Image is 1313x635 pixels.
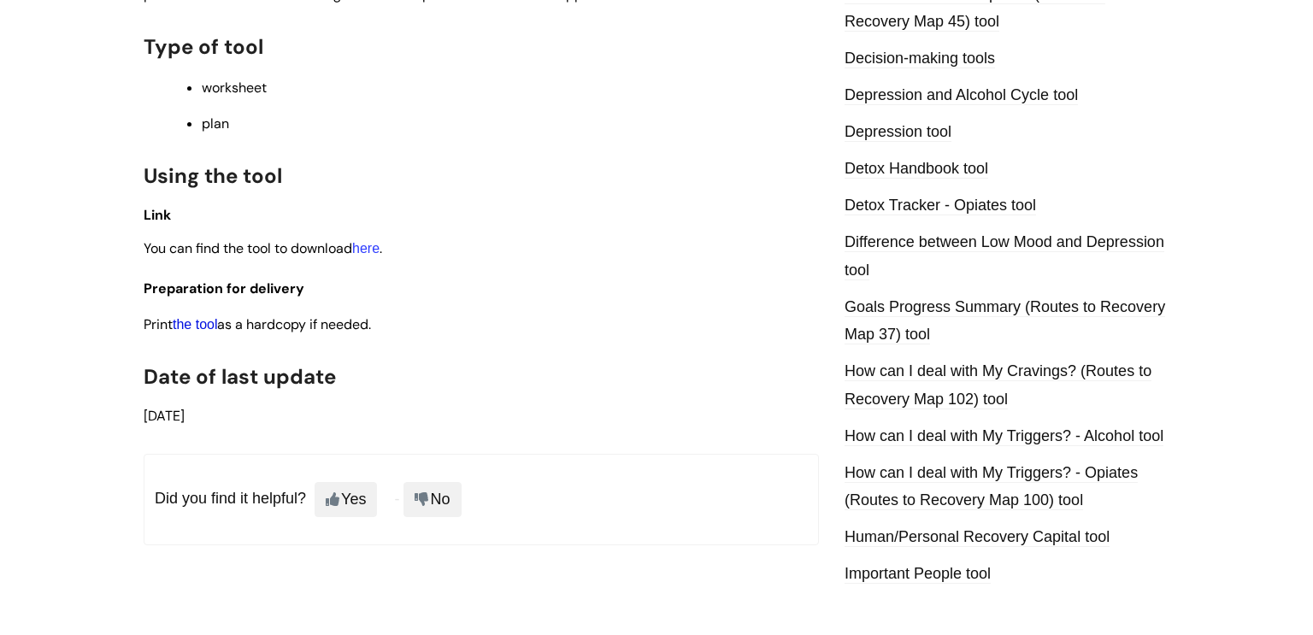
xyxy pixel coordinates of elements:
a: Depression and Alcohol Cycle tool [845,86,1078,105]
a: Detox Tracker - Opiates tool [845,197,1036,215]
span: You can find the tool to download . [144,239,382,257]
p: Did you find it helpful? [144,454,819,545]
span: worksheet [202,79,267,97]
span: Yes [315,482,377,517]
a: here [352,241,380,256]
a: Important People tool [845,565,991,584]
a: the tool [173,317,217,332]
span: Link [144,206,171,224]
a: How can I deal with My Cravings? (Routes to Recovery Map 102) tool [845,362,1151,409]
span: Type of tool [144,33,263,60]
a: How can I deal with My Triggers? - Alcohol tool [845,427,1163,446]
a: Difference between Low Mood and Depression tool [845,233,1164,279]
span: [DATE] [144,407,185,425]
a: Human/Personal Recovery Capital tool [845,528,1110,547]
a: Decision-making tools [845,50,995,68]
span: Preparation for delivery [144,279,304,297]
a: Goals Progress Summary (Routes to Recovery Map 37) tool [845,298,1165,344]
a: Detox Handbook tool [845,160,988,179]
span: Date of last update [144,363,336,390]
span: No [403,482,461,517]
span: plan [202,115,229,132]
a: How can I deal with My Triggers? - Opiates (Routes to Recovery Map 100) tool [845,464,1138,510]
span: Print as a hardcopy if needed. [144,315,371,333]
a: Depression tool [845,123,951,142]
span: Using the tool [144,162,282,189]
